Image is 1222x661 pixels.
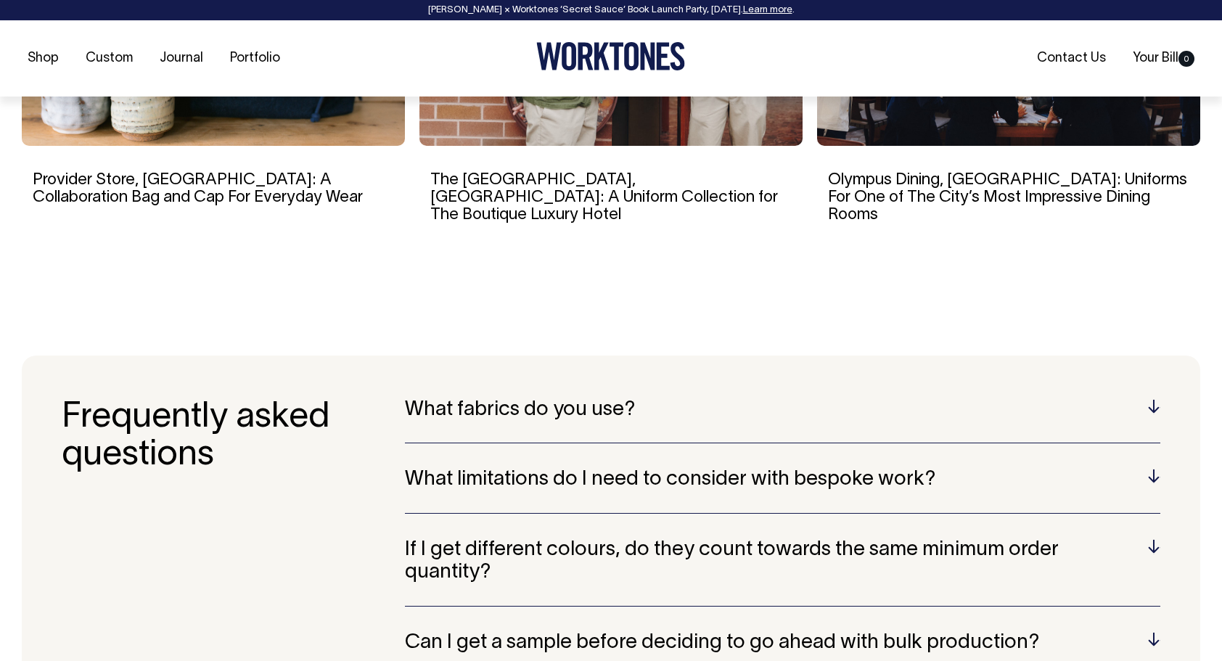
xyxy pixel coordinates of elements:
a: Provider Store, [GEOGRAPHIC_DATA]: A Collaboration Bag and Cap For Everyday Wear [33,173,363,205]
a: Contact Us [1031,46,1112,70]
div: [PERSON_NAME] × Worktones ‘Secret Sauce’ Book Launch Party, [DATE]. . [15,5,1207,15]
h5: What limitations do I need to consider with bespoke work? [405,469,1160,491]
a: Shop [22,46,65,70]
a: Journal [154,46,209,70]
a: Custom [80,46,139,70]
a: Your Bill0 [1127,46,1200,70]
h5: What fabrics do you use? [405,399,1160,422]
a: The [GEOGRAPHIC_DATA], [GEOGRAPHIC_DATA]: A Uniform Collection for The Boutique Luxury Hotel [430,173,778,222]
h5: If I get different colours, do they count towards the same minimum order quantity? [405,539,1160,584]
a: Learn more [743,6,792,15]
span: 0 [1178,51,1194,67]
h5: Can I get a sample before deciding to go ahead with bulk production? [405,632,1160,654]
a: Portfolio [224,46,286,70]
a: Olympus Dining, [GEOGRAPHIC_DATA]: Uniforms For One of The City’s Most Impressive Dining Rooms [828,173,1187,222]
